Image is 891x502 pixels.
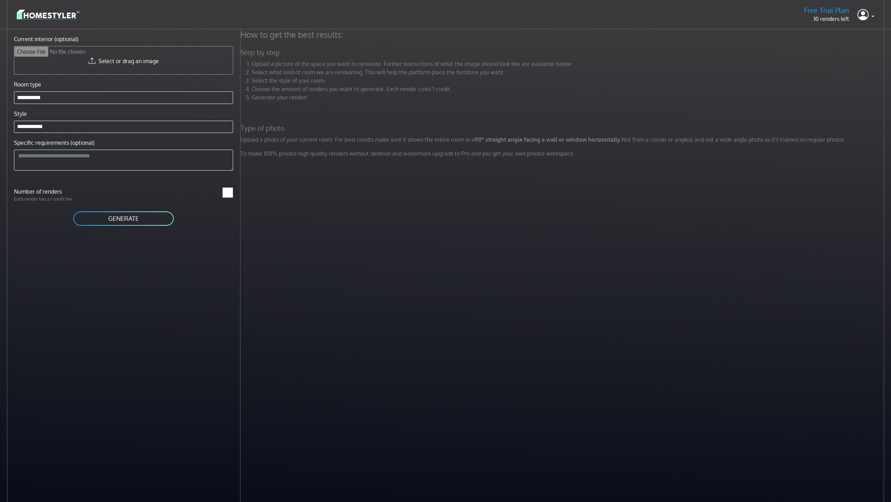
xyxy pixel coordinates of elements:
[804,15,849,23] p: 10 renders left
[252,60,886,68] li: Upload a picture of the space you want to renovate. Further instructions of what the image should...
[14,35,79,43] label: Current interior (optional)
[252,85,886,93] li: Choose the amount of renders you want to generate. Each render costs 1 credit.
[236,135,890,144] p: Upload a photo of your current room. For best results make sure it shows the entire room in a Not...
[73,211,175,226] button: GENERATE
[252,93,886,102] li: Generate your render!
[252,76,886,85] li: Select the style of your room.
[475,136,622,143] strong: 90° straight angle facing a wall or window horizontally.
[236,48,890,57] h5: Step by step
[14,138,95,147] label: Specific requirements (optional)
[10,187,124,196] label: Number of renders
[10,196,124,202] p: Each render has a 1 credit fee
[252,68,886,76] li: Select what kind of room we are renovating. This will help the platform place the furniture you w...
[236,124,890,133] h5: Type of photo
[14,80,41,89] label: Room type
[236,29,890,40] h4: How to get the best results:
[804,6,849,15] h5: Free Trial Plan
[236,149,890,158] p: To make 100% private high quality renders without deletion and watermark upgrade to Pro and you g...
[14,110,27,118] label: Style
[17,8,80,21] img: logo-3de290ba35641baa71223ecac5eacb59cb85b4c7fdf211dc9aaecaaee71ea2f8.svg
